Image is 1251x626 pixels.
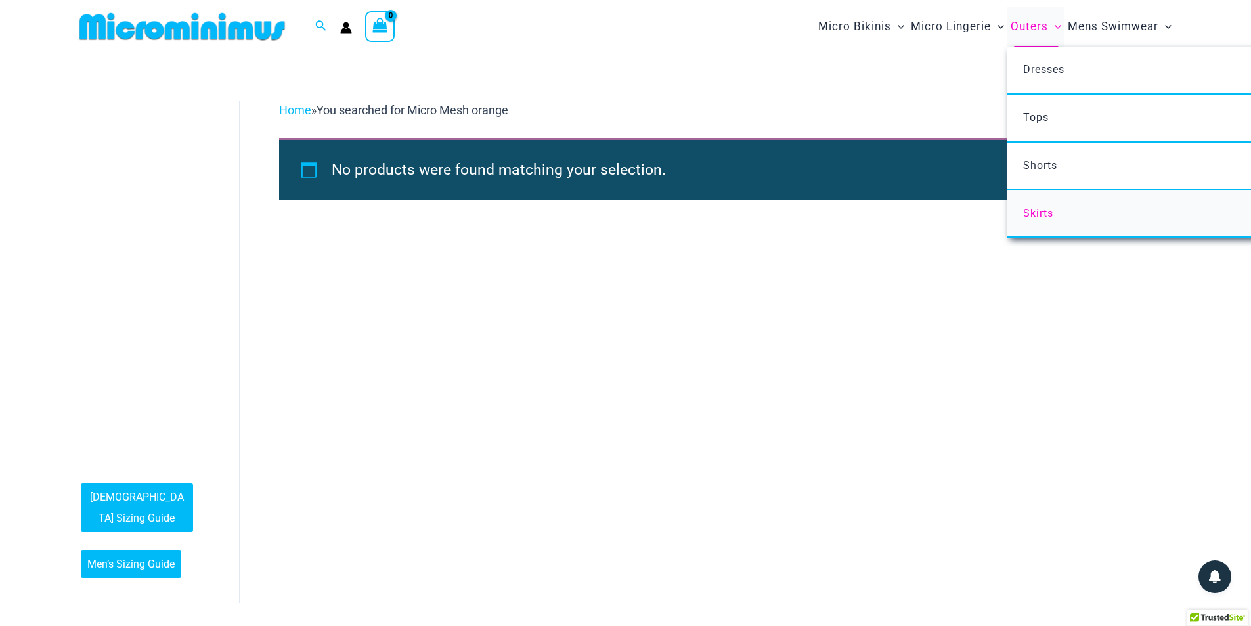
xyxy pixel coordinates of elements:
[1158,10,1172,43] span: Menu Toggle
[1064,7,1175,47] a: Mens SwimwearMenu ToggleMenu Toggle
[911,10,991,43] span: Micro Lingerie
[81,550,181,578] a: Men’s Sizing Guide
[1068,10,1158,43] span: Mens Swimwear
[340,22,352,34] a: Account icon link
[279,103,508,117] span: »
[74,12,290,41] img: MM SHOP LOGO FLAT
[81,483,193,532] a: [DEMOGRAPHIC_DATA] Sizing Guide
[1011,10,1048,43] span: Outers
[317,103,508,117] span: You searched for Micro Mesh orange
[1048,10,1061,43] span: Menu Toggle
[365,11,395,41] a: View Shopping Cart, empty
[81,90,199,353] iframe: TrustedSite Certified
[815,7,908,47] a: Micro BikinisMenu ToggleMenu Toggle
[279,103,311,117] a: Home
[1023,63,1064,76] span: Dresses
[1007,7,1064,47] a: OutersMenu ToggleMenu Toggle
[891,10,904,43] span: Menu Toggle
[1023,207,1053,219] span: Skirts
[1023,159,1057,171] span: Shorts
[813,5,1177,49] nav: Site Navigation
[279,138,1177,200] div: No products were found matching your selection.
[991,10,1004,43] span: Menu Toggle
[1023,111,1049,123] span: Tops
[908,7,1007,47] a: Micro LingerieMenu ToggleMenu Toggle
[315,18,327,35] a: Search icon link
[818,10,891,43] span: Micro Bikinis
